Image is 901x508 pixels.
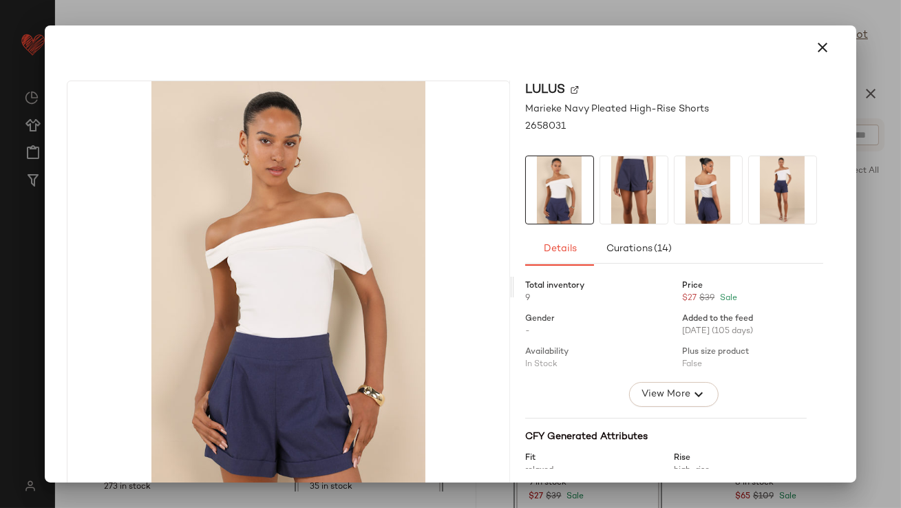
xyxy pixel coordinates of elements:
[525,81,565,99] span: Lulus
[571,85,579,94] img: svg%3e
[525,430,807,444] div: CFY Generated Attributes
[641,386,690,403] span: View More
[525,102,709,116] span: Marieke Navy Pleated High-Rise Shorts
[526,156,593,224] img: 12772101_2658031.jpg
[675,156,742,224] img: 12772141_2658031.jpg
[67,81,509,493] img: 12772101_2658031.jpg
[629,382,719,407] button: View More
[653,244,671,255] span: (14)
[600,156,668,224] img: 12772121_2658031.jpg
[525,119,566,134] span: 2658031
[606,244,672,255] span: Curations
[749,156,816,224] img: 12772161_2658031.jpg
[542,244,576,255] span: Details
